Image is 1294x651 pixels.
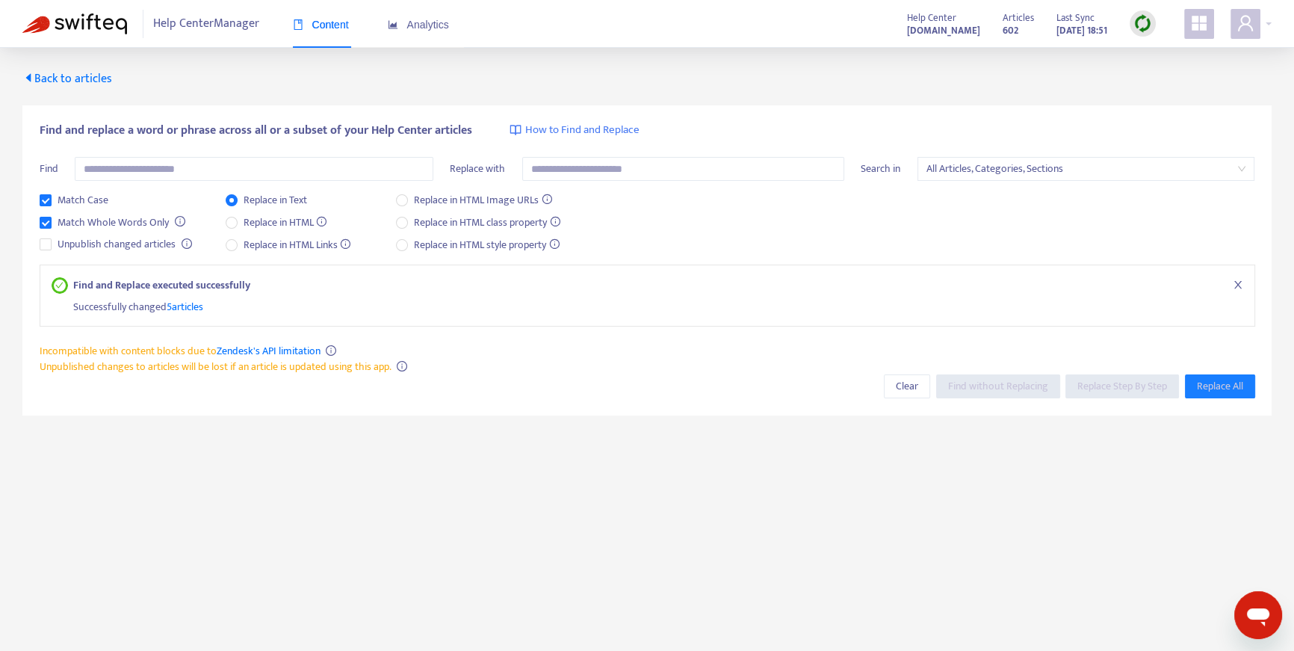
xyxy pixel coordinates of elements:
strong: 602 [1003,22,1018,39]
strong: [DATE] 18:51 [1056,22,1107,39]
span: Back to articles [22,69,112,89]
span: Replace in HTML class property [408,215,566,231]
span: Incompatible with content blocks due to [40,342,321,360]
a: Zendesk's API limitation [217,342,321,360]
span: Replace in HTML style property [408,237,566,253]
strong: Find and Replace executed successfully [73,277,250,293]
span: Unpublish changed articles [52,236,182,253]
img: Swifteq [22,13,127,34]
a: How to Find and Replace [510,122,640,139]
span: Unpublished changes to articles will be lost if an article is updated using this app. [40,358,391,375]
img: sync.dc5367851b00ba804db3.png [1133,14,1152,33]
span: Match Whole Words Only [52,215,175,231]
span: info-circle [175,216,185,226]
span: info-circle [182,238,192,249]
span: Find [40,160,58,177]
iframe: Button to launch messaging window [1234,591,1282,639]
span: Search in [861,160,900,177]
span: Find and replace a word or phrase across all or a subset of your Help Center articles [40,122,472,140]
span: Articles [1003,10,1034,26]
span: Replace in HTML Links [238,237,357,253]
span: book [293,19,303,30]
button: Replace Step By Step [1065,374,1179,398]
img: image-link [510,124,521,136]
span: close [1233,280,1243,290]
span: info-circle [326,345,336,356]
span: appstore [1190,14,1208,32]
span: Replace with [450,160,505,177]
span: Clear [896,378,918,395]
span: All Articles, Categories, Sections [926,158,1246,180]
span: Replace in HTML Image URLs [408,192,558,209]
span: area-chart [388,19,398,30]
span: Help Center Manager [153,10,259,38]
div: Successfully changed [73,293,1243,315]
span: How to Find and Replace [525,122,640,139]
span: Replace in Text [238,192,313,209]
span: Replace in HTML [238,215,333,231]
span: info-circle [397,361,407,371]
span: Last Sync [1056,10,1095,26]
a: [DOMAIN_NAME] [907,22,980,39]
span: Content [293,19,349,31]
span: caret-left [22,72,34,84]
span: check [55,281,64,289]
span: Match Case [52,192,114,209]
button: Replace All [1185,374,1255,398]
span: user [1236,14,1254,32]
span: Analytics [388,19,449,31]
button: Find without Replacing [936,374,1060,398]
span: Help Center [907,10,956,26]
button: Clear [884,374,930,398]
span: 5 articles [167,298,203,315]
